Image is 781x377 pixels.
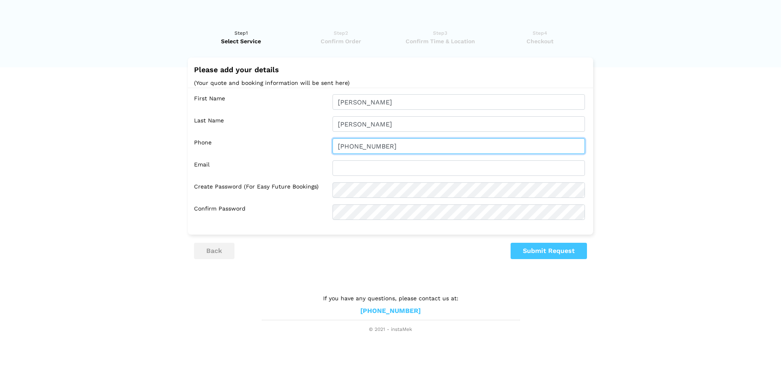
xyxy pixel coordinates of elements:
span: Confirm Order [294,37,388,45]
label: Phone [194,138,326,154]
a: [PHONE_NUMBER] [360,307,421,315]
h2: Please add your details [194,66,587,74]
p: (Your quote and booking information will be sent here) [194,78,587,88]
span: © 2021 - instaMek [262,326,519,333]
p: If you have any questions, please contact us at: [262,294,519,303]
label: Email [194,160,326,176]
span: Confirm Time & Location [393,37,487,45]
a: Step3 [393,29,487,45]
button: back [194,243,234,259]
a: Step2 [294,29,388,45]
label: First Name [194,94,326,110]
button: Submit Request [511,243,587,259]
label: Last Name [194,116,326,132]
label: Create Password (for easy future bookings) [194,182,326,198]
a: Step4 [493,29,587,45]
a: Step1 [194,29,288,45]
label: Confirm Password [194,204,326,220]
span: Checkout [493,37,587,45]
span: Select Service [194,37,288,45]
